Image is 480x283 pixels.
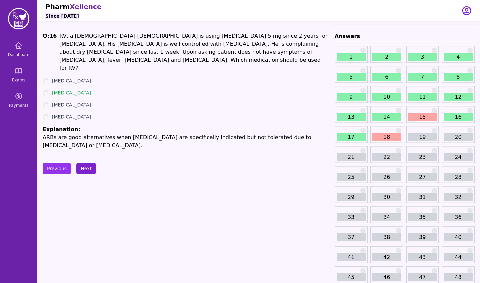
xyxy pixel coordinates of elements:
a: 17 [337,133,366,141]
a: 7 [408,73,437,81]
button: Next [76,163,96,174]
a: 33 [337,213,366,221]
a: 14 [372,113,401,121]
label: [MEDICAL_DATA] [52,101,91,108]
a: Payments [3,88,35,112]
a: 30 [372,193,401,201]
a: 32 [444,193,473,201]
a: Dashboard [3,37,35,61]
a: 23 [408,153,437,161]
a: 47 [408,273,437,281]
a: 16 [444,113,473,121]
label: [MEDICAL_DATA] [52,113,91,120]
a: 29 [337,193,366,201]
a: Exams [3,63,35,87]
a: 44 [444,253,473,261]
a: 10 [372,93,401,101]
h6: Since [DATE] [45,13,79,19]
a: 46 [372,273,401,281]
h2: Answers [335,32,475,40]
a: 21 [337,153,366,161]
img: PharmXellence Logo [8,8,29,29]
a: 2 [372,53,401,61]
a: 28 [444,173,473,181]
label: [MEDICAL_DATA] [52,77,91,84]
button: Previous [43,163,71,174]
a: 18 [372,133,401,141]
a: 15 [408,113,437,121]
a: 40 [444,233,473,241]
a: 13 [337,113,366,121]
h1: Q: 16 [43,32,57,72]
span: Xellence [70,3,101,11]
a: 41 [337,253,366,261]
span: Explanation: [43,126,80,132]
a: 37 [337,233,366,241]
a: 5 [337,73,366,81]
a: 27 [408,173,437,181]
span: Exams [12,77,25,83]
p: ARBs are good alternatives when [MEDICAL_DATA] are specifically indicated but not tolerated due t... [43,133,329,150]
a: 9 [337,93,366,101]
a: 24 [444,153,473,161]
a: 42 [372,253,401,261]
a: 20 [444,133,473,141]
a: 1 [337,53,366,61]
a: 25 [337,173,366,181]
a: 8 [444,73,473,81]
span: Pharm [45,3,70,11]
p: RV, a [DEMOGRAPHIC_DATA] [DEMOGRAPHIC_DATA] is using [MEDICAL_DATA] 5 mg since 2 years for [MEDIC... [59,32,329,72]
label: [MEDICAL_DATA] [52,89,91,96]
a: 36 [444,213,473,221]
a: 26 [372,173,401,181]
a: 19 [408,133,437,141]
span: Dashboard [8,52,29,57]
a: 35 [408,213,437,221]
a: 3 [408,53,437,61]
span: Payments [9,103,29,108]
a: 38 [372,233,401,241]
a: 34 [372,213,401,221]
a: 43 [408,253,437,261]
a: 39 [408,233,437,241]
a: 48 [444,273,473,281]
a: 4 [444,53,473,61]
a: 45 [337,273,366,281]
a: 31 [408,193,437,201]
a: 6 [372,73,401,81]
a: 22 [372,153,401,161]
a: 11 [408,93,437,101]
a: 12 [444,93,473,101]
